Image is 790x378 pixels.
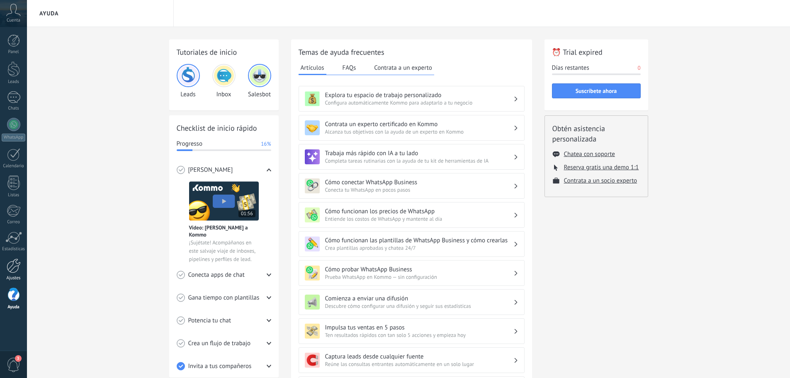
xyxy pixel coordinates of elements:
span: 16% [261,140,271,148]
div: Ayuda [2,305,26,310]
div: Panel [2,49,26,55]
h2: Checklist de inicio rápido [177,123,271,133]
span: Alcanza tus objetivos con la ayuda de un experto en Kommo [325,128,513,135]
span: ¡Sujétate! Acompáñanos en este salvaje viaje de inboxes, pipelines y perfiles de lead. [189,239,259,263]
div: Ajustes [2,276,26,281]
span: Invita a tus compañeros [188,362,252,371]
div: Salesbot [248,64,271,98]
div: WhatsApp [2,134,25,141]
h3: Cómo conectar WhatsApp Business [325,178,513,186]
button: Contrata a un socio experto [564,177,637,185]
button: Artículos [299,61,326,75]
span: Conecta tu WhatsApp en pocos pasos [325,186,513,193]
span: Entiende los costos de WhatsApp y mantente al día [325,215,513,222]
h3: Cómo funcionan las plantillas de WhatsApp Business y cómo crearlas [325,237,513,244]
h3: Comienza a enviar una difusión [325,295,513,302]
h2: Tutoriales de inicio [177,47,271,57]
div: Leads [177,64,200,98]
h3: Explora tu espacio de trabajo personalizado [325,91,513,99]
span: Gana tiempo con plantillas [188,294,260,302]
span: Prueba WhatsApp en Kommo — sin configuración [325,273,513,280]
button: Chatea con soporte [564,150,615,158]
span: [PERSON_NAME] [188,166,233,174]
span: Cuenta [7,18,20,23]
span: Descubre cómo configurar una difusión y seguir sus estadísticas [325,302,513,310]
h3: Captura leads desde cualquier fuente [325,353,513,361]
div: Leads [2,79,26,85]
span: Completa tareas rutinarias con la ayuda de tu kit de herramientas de IA [325,157,513,164]
span: Ten resultados rápidos con tan solo 5 acciones y empieza hoy [325,332,513,339]
div: Listas [2,193,26,198]
span: Reúne las consultas entrantes automáticamente en un solo lugar [325,361,513,368]
div: Correo [2,219,26,225]
div: Inbox [212,64,236,98]
span: Conecta apps de chat [188,271,245,279]
h3: Contrata un experto certificado en Kommo [325,120,513,128]
button: FAQs [340,61,358,74]
h3: Cómo funcionan los precios de WhatsApp [325,207,513,215]
div: Calendario [2,163,26,169]
span: Suscríbete ahora [576,88,617,94]
span: 3 [15,355,22,362]
div: Chats [2,106,26,111]
span: Configura automáticamente Kommo para adaptarlo a tu negocio [325,99,513,106]
button: Reserva gratis una demo 1:1 [564,163,639,171]
span: Crea plantillas aprobadas y chatea 24/7 [325,244,513,251]
span: Días restantes [552,64,589,72]
h3: Cómo probar WhatsApp Business [325,266,513,273]
span: Vídeo: [PERSON_NAME] a Kommo [189,224,259,238]
div: Estadísticas [2,246,26,252]
button: Suscríbete ahora [552,83,641,98]
h2: Temas de ayuda frecuentes [299,47,525,57]
button: Contrata a un experto [372,61,434,74]
h3: Trabaja más rápido con IA a tu lado [325,149,513,157]
span: Progresso [177,140,202,148]
span: 0 [637,64,640,72]
h2: Obtén asistencia personalizada [552,123,640,144]
span: Potencia tu chat [188,317,231,325]
span: Crea un flujo de trabajo [188,339,251,348]
img: Meet video [189,181,259,221]
h2: ⏰ Trial expired [552,47,641,57]
h3: Impulsa tus ventas en 5 pasos [325,324,513,332]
